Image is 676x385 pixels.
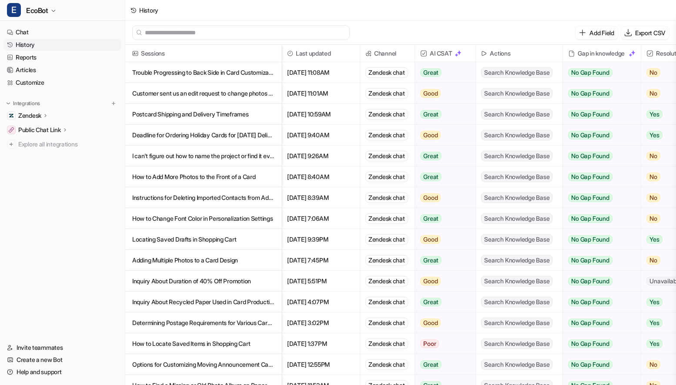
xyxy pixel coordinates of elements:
div: Gap in knowledge [566,45,637,62]
span: No Gap Found [568,110,612,119]
span: Search Knowledge Base [481,339,552,349]
button: No Gap Found [563,187,634,208]
button: Good [415,229,470,250]
a: Articles [3,64,121,76]
p: I can't figure out how to name the project or find it even despite pressing "save for later" what... [132,146,274,166]
p: Postcard Shipping and Delivery Timeframes [132,104,274,125]
div: Zendesk chat [365,297,408,307]
p: Trouble Progressing to Back Side in Card Customization Process [132,62,274,83]
span: [DATE] 1:37PM [285,333,356,354]
span: [DATE] 7:45PM [285,250,356,271]
div: Zendesk chat [365,213,408,224]
p: Deadline for Ordering Holiday Cards for [DATE] Delivery [132,125,274,146]
button: Great [415,208,470,229]
span: Great [420,256,442,265]
span: No [646,214,660,223]
p: How to Locate Saved Items in Shopping Cart [132,333,274,354]
img: Zendesk [9,113,14,118]
div: Zendesk chat [365,109,408,119]
button: No Gap Found [563,229,634,250]
div: Zendesk chat [365,255,408,266]
div: Zendesk chat [365,67,408,78]
span: No Gap Found [568,131,612,139]
button: Export CSV [621,27,669,39]
p: Adding Multiple Photos to a Card Design [132,250,274,271]
p: Inquiry About Recycled Paper Used in Card Production [132,292,274,312]
span: No Gap Found [568,339,612,348]
a: Help and support [3,366,121,378]
span: Search Knowledge Base [481,88,552,99]
span: Good [420,277,441,285]
div: Zendesk chat [365,359,408,370]
a: Create a new Bot [3,354,121,366]
span: [DATE] 7:06AM [285,208,356,229]
button: No Gap Found [563,104,634,125]
span: [DATE] 5:51PM [285,271,356,292]
span: Great [420,110,442,119]
button: Great [415,104,470,125]
span: AI CSAT [418,45,472,62]
span: [DATE] 11:01AM [285,83,356,104]
span: Good [420,193,441,202]
span: Great [420,298,442,306]
span: Search Knowledge Base [481,213,552,224]
div: Zendesk chat [365,192,408,203]
span: [DATE] 4:07PM [285,292,356,312]
span: [DATE] 3:02PM [285,312,356,333]
span: Great [420,214,442,223]
a: Explore all integrations [3,138,121,150]
span: Search Knowledge Base [481,276,552,286]
div: Zendesk chat [365,318,408,328]
span: Search Knowledge Base [481,130,552,140]
button: Good [415,271,470,292]
span: [DATE] 12:55PM [285,354,356,375]
button: Add Field [576,27,617,39]
span: [DATE] 10:59AM [285,104,356,125]
span: Good [420,89,441,98]
span: No Gap Found [568,173,612,181]
span: Sessions [129,45,278,62]
button: No Gap Found [563,125,634,146]
span: Search Knowledge Base [481,297,552,307]
a: Invite teammates [3,342,121,354]
span: Search Knowledge Base [481,234,552,245]
button: No Gap Found [563,83,634,104]
span: No Gap Found [568,214,612,223]
div: Zendesk chat [365,130,408,140]
a: Customize [3,76,121,89]
img: explore all integrations [7,140,16,149]
span: No [646,89,660,98]
button: Good [415,83,470,104]
span: No Gap Found [568,68,612,77]
span: Yes [646,298,662,306]
span: Search Knowledge Base [481,151,552,161]
span: [DATE] 9:26AM [285,146,356,166]
button: Good [415,187,470,208]
span: No [646,173,660,181]
p: Options for Customizing Moving Announcement Cards and Postcards [132,354,274,375]
span: Yes [646,319,662,327]
div: Zendesk chat [365,151,408,161]
div: Zendesk chat [365,276,408,286]
span: No [646,68,660,77]
button: Great [415,62,470,83]
p: Determining Postage Requirements for Various Card Sizes [132,312,274,333]
span: [DATE] 8:40AM [285,166,356,187]
a: History [3,39,121,51]
span: [DATE] 8:39AM [285,187,356,208]
span: No Gap Found [568,193,612,202]
button: No Gap Found [563,208,634,229]
span: No Gap Found [568,319,612,327]
p: Inquiry About Duration of 40% Off Promotion [132,271,274,292]
button: Great [415,146,470,166]
span: Yes [646,339,662,348]
span: Good [420,319,441,327]
span: No Gap Found [568,360,612,369]
span: No [646,360,660,369]
button: No Gap Found [563,250,634,271]
button: Good [415,312,470,333]
button: Great [415,292,470,312]
h2: Actions [490,45,510,62]
button: No Gap Found [563,312,634,333]
span: No Gap Found [568,256,612,265]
